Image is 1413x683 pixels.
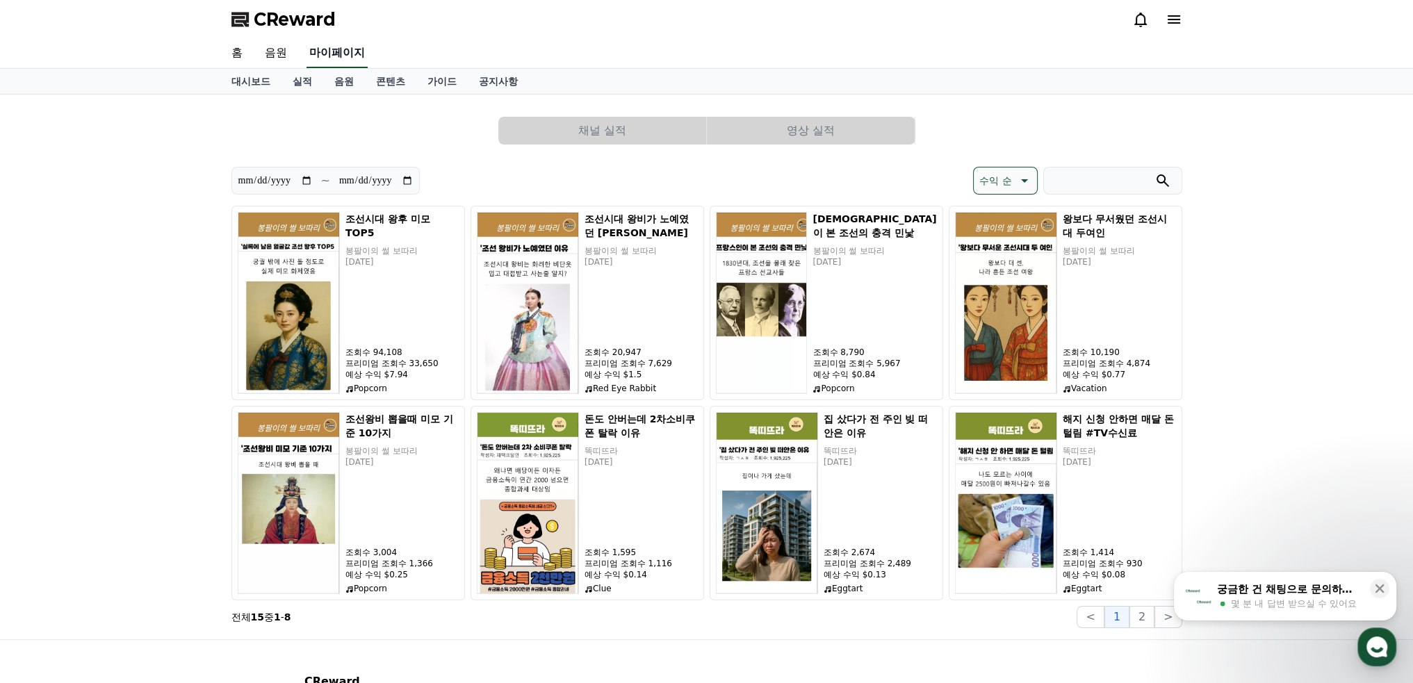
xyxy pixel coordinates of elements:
[824,569,937,580] p: 예상 수익 $0.13
[345,383,459,394] p: Popcorn
[1063,358,1176,369] p: 프리미엄 조회수 4,874
[471,206,704,400] button: 조선시대 왕비가 노예였던 이유 조선시대 왕비가 노예였던 [PERSON_NAME] 봉팔이의 썰 보따리 [DATE] 조회수 20,947 프리미엄 조회수 7,629 예상 수익 $1...
[416,69,468,94] a: 가이드
[365,69,416,94] a: 콘텐츠
[824,412,937,440] h5: 집 샀다가 전 주인 빚 떠안은 이유
[254,39,298,68] a: 음원
[585,412,698,440] h5: 돈도 안버는데 2차소비쿠폰 탈락 이유
[307,39,368,68] a: 마이페이지
[812,212,936,240] h5: [DEMOGRAPHIC_DATA]이 본 조선의 충격 민낯
[585,583,698,594] p: Clue
[707,117,915,145] button: 영상 실적
[179,441,267,475] a: 설정
[345,456,459,468] p: [DATE]
[955,212,1057,394] img: 왕보다 무서웠던 조선시대 두여인
[1063,456,1176,468] p: [DATE]
[323,69,365,94] a: 음원
[321,172,330,189] p: ~
[585,445,698,456] p: 똑띠뜨라
[585,347,698,358] p: 조회수 20,947
[1063,412,1176,440] h5: 해지 신청 안하면 매달 돈털림 #TV수신료
[231,406,465,600] button: 조선왕비 뽑을때 미모 기준 10가지 조선왕비 뽑을때 미모 기준 10가지 봉팔이의 썰 보따리 [DATE] 조회수 3,004 프리미엄 조회수 1,366 예상 수익 $0.25 Po...
[1063,347,1176,358] p: 조회수 10,190
[345,256,459,268] p: [DATE]
[1063,256,1176,268] p: [DATE]
[812,383,936,394] p: Popcorn
[1063,383,1176,394] p: Vacation
[284,611,291,623] strong: 8
[1129,606,1154,628] button: 2
[949,206,1182,400] button: 왕보다 무서웠던 조선시대 두여인 왕보다 무서웠던 조선시대 두여인 봉팔이의 썰 보따리 [DATE] 조회수 10,190 프리미엄 조회수 4,874 예상 수익 $0.77 Vacation
[812,256,936,268] p: [DATE]
[345,347,459,358] p: 조회수 94,108
[477,212,579,394] img: 조선시대 왕비가 노예였던 이유
[498,117,707,145] a: 채널 실적
[345,412,459,440] h5: 조선왕비 뽑을때 미모 기준 10가지
[345,212,459,240] h5: 조선시대 왕후 미모 TOP5
[345,445,459,456] p: 봉팔이의 썰 보따리
[812,245,936,256] p: 봉팔이의 썰 보따리
[1063,245,1176,256] p: 봉팔이의 썰 보따리
[281,69,323,94] a: 실적
[585,256,698,268] p: [DATE]
[1063,212,1176,240] h5: 왕보다 무서웠던 조선시대 두여인
[812,347,936,358] p: 조회수 8,790
[1077,606,1104,628] button: <
[824,456,937,468] p: [DATE]
[238,212,340,394] img: 조선시대 왕후 미모 TOP5
[477,412,579,594] img: 돈도 안버는데 2차소비쿠폰 탈락 이유
[1063,558,1176,569] p: 프리미엄 조회수 930
[254,8,336,31] span: CReward
[231,8,336,31] a: CReward
[1063,583,1176,594] p: Eggtart
[824,558,937,569] p: 프리미엄 조회수 2,489
[345,369,459,380] p: 예상 수익 $7.94
[1104,606,1129,628] button: 1
[231,206,465,400] button: 조선시대 왕후 미모 TOP5 조선시대 왕후 미모 TOP5 봉팔이의 썰 보따리 [DATE] 조회수 94,108 프리미엄 조회수 33,650 예상 수익 $7.94 Popcorn
[498,117,706,145] button: 채널 실적
[231,610,291,624] p: 전체 중 -
[585,369,698,380] p: 예상 수익 $1.5
[220,39,254,68] a: 홈
[1154,606,1182,628] button: >
[345,569,459,580] p: 예상 수익 $0.25
[274,611,281,623] strong: 1
[716,412,818,594] img: 집 샀다가 전 주인 빚 떠안은 이유
[92,441,179,475] a: 대화
[812,369,936,380] p: 예상 수익 $0.84
[468,69,529,94] a: 공지사항
[585,383,698,394] p: Red Eye Rabbit
[585,558,698,569] p: 프리미엄 조회수 1,116
[345,583,459,594] p: Popcorn
[949,406,1182,600] button: 해지 신청 안하면 매달 돈털림 #TV수신료 해지 신청 안하면 매달 돈털림 #TV수신료 똑띠뜨라 [DATE] 조회수 1,414 프리미엄 조회수 930 예상 수익 $0.08 Eg...
[710,206,943,400] button: 프랑스인이 본 조선의 충격 민낯 [DEMOGRAPHIC_DATA]이 본 조선의 충격 민낯 봉팔이의 썰 보따리 [DATE] 조회수 8,790 프리미엄 조회수 5,967 예상 수...
[824,547,937,558] p: 조회수 2,674
[710,406,943,600] button: 집 샀다가 전 주인 빚 떠안은 이유 집 샀다가 전 주인 빚 떠안은 이유 똑띠뜨라 [DATE] 조회수 2,674 프리미엄 조회수 2,489 예상 수익 $0.13 Eggtart
[1063,547,1176,558] p: 조회수 1,414
[585,245,698,256] p: 봉팔이의 썰 보따리
[1063,369,1176,380] p: 예상 수익 $0.77
[716,212,808,394] img: 프랑스인이 본 조선의 충격 민낯
[215,461,231,472] span: 설정
[127,462,144,473] span: 대화
[824,445,937,456] p: 똑띠뜨라
[44,461,52,472] span: 홈
[251,611,264,623] strong: 15
[585,212,698,240] h5: 조선시대 왕비가 노예였던 [PERSON_NAME]
[585,547,698,558] p: 조회수 1,595
[585,456,698,468] p: [DATE]
[824,583,937,594] p: Eggtart
[345,245,459,256] p: 봉팔이의 썰 보따리
[955,412,1057,594] img: 해지 신청 안하면 매달 돈털림 #TV수신료
[4,441,92,475] a: 홈
[1063,445,1176,456] p: 똑띠뜨라
[812,358,936,369] p: 프리미엄 조회수 5,967
[585,358,698,369] p: 프리미엄 조회수 7,629
[585,569,698,580] p: 예상 수익 $0.14
[471,406,704,600] button: 돈도 안버는데 2차소비쿠폰 탈락 이유 돈도 안버는데 2차소비쿠폰 탈락 이유 똑띠뜨라 [DATE] 조회수 1,595 프리미엄 조회수 1,116 예상 수익 $0.14 Clue
[973,167,1037,195] button: 수익 순
[979,171,1011,190] p: 수익 순
[220,69,281,94] a: 대시보드
[1063,569,1176,580] p: 예상 수익 $0.08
